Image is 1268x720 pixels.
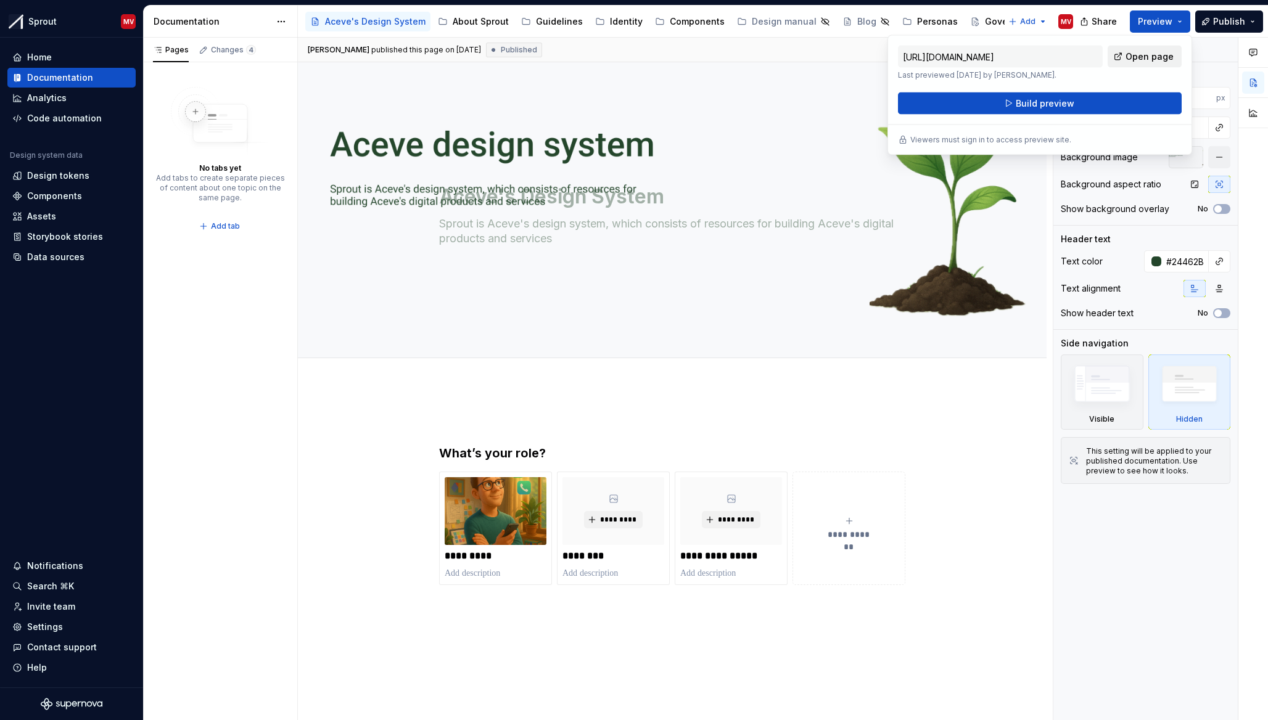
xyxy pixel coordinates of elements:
[1108,46,1182,68] a: Open page
[27,251,84,263] div: Data sources
[7,207,136,226] a: Assets
[2,8,141,35] button: SproutMV
[27,600,75,613] div: Invite team
[1130,10,1190,33] button: Preview
[28,15,57,28] div: Sprout
[910,135,1071,145] p: Viewers must sign in to access preview site.
[27,231,103,243] div: Storybook stories
[305,12,430,31] a: Aceve's Design System
[7,658,136,677] button: Help
[985,15,1068,28] div: Governance Model
[1198,308,1208,318] label: No
[27,210,56,223] div: Assets
[27,560,83,572] div: Notifications
[153,45,189,55] div: Pages
[1016,97,1074,110] span: Build preview
[123,17,134,27] div: MV
[1198,204,1208,214] label: No
[7,88,136,108] a: Analytics
[650,12,730,31] a: Components
[27,190,82,202] div: Components
[211,221,240,231] span: Add tab
[1061,307,1134,319] div: Show header text
[27,92,67,104] div: Analytics
[1061,255,1103,268] div: Text color
[1020,17,1035,27] span: Add
[10,150,83,160] div: Design system data
[1061,233,1111,245] div: Header text
[1061,354,1143,430] div: Visible
[610,15,643,28] div: Identity
[437,214,903,248] textarea: Sprout is Aceve's design system, which consists of resources for building Aceve's digital product...
[27,621,63,633] div: Settings
[898,70,1103,80] p: Last previewed [DATE] by [PERSON_NAME].
[7,556,136,576] button: Notifications
[27,661,47,674] div: Help
[7,186,136,206] a: Components
[433,12,514,31] a: About Sprout
[1061,203,1169,215] div: Show background overlay
[1169,87,1216,109] input: Auto
[857,15,876,28] div: Blog
[917,15,958,28] div: Personas
[41,698,102,710] svg: Supernova Logo
[7,247,136,267] a: Data sources
[536,15,583,28] div: Guidelines
[1161,250,1209,272] input: Auto
[7,166,136,186] a: Design tokens
[211,45,256,55] div: Changes
[1213,15,1245,28] span: Publish
[27,51,52,63] div: Home
[1089,414,1114,424] div: Visible
[246,45,256,55] span: 4
[1005,13,1051,30] button: Add
[965,12,1072,31] a: Governance Model
[27,580,74,592] div: Search ⌘K
[590,12,648,31] a: Identity
[732,12,835,31] a: Design manual
[1061,282,1121,295] div: Text alignment
[155,173,285,203] div: Add tabs to create separate pieces of content about one topic on the same page.
[501,45,537,55] span: Published
[898,92,1182,115] button: Build preview
[7,576,136,596] button: Search ⌘K
[7,637,136,657] button: Contact support
[1086,446,1222,476] div: This setting will be applied to your published documentation. Use preview to see how it looks.
[1176,414,1203,424] div: Hidden
[1074,10,1125,33] button: Share
[1061,151,1138,163] div: Background image
[516,12,588,31] a: Guidelines
[1061,17,1071,27] div: MV
[1148,354,1231,430] div: Hidden
[1092,15,1117,28] span: Share
[7,617,136,637] a: Settings
[439,444,905,462] h3: What’s your role?
[1216,93,1225,103] p: px
[27,72,93,84] div: Documentation
[305,9,1002,34] div: Page tree
[670,15,725,28] div: Components
[308,45,369,55] span: [PERSON_NAME]
[196,218,245,235] button: Add tab
[27,170,89,182] div: Design tokens
[1126,51,1174,63] span: Open page
[27,641,97,653] div: Contact support
[1061,178,1161,190] div: Background aspect ratio
[1138,15,1172,28] span: Preview
[838,12,895,31] a: Blog
[325,15,426,28] div: Aceve's Design System
[9,14,23,29] img: b6c2a6ff-03c2-4811-897b-2ef07e5e0e51.png
[371,45,481,55] div: published this page on [DATE]
[199,163,241,173] div: No tabs yet
[445,477,546,545] img: 53eb1a43-2f90-4776-aaed-b2fd30958388.png
[27,112,102,125] div: Code automation
[897,12,963,31] a: Personas
[1061,337,1129,350] div: Side navigation
[7,68,136,88] a: Documentation
[437,182,903,211] textarea: Aceve's Design System
[453,15,509,28] div: About Sprout
[7,108,136,128] a: Code automation
[752,15,817,28] div: Design manual
[7,47,136,67] a: Home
